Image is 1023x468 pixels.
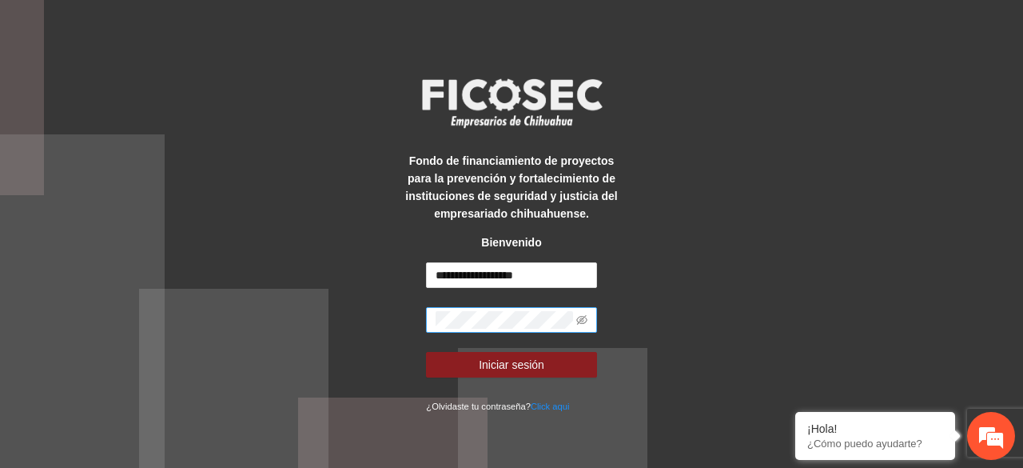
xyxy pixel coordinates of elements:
[481,236,541,249] strong: Bienvenido
[807,422,943,435] div: ¡Hola!
[531,402,570,411] a: Click aqui
[405,154,617,220] strong: Fondo de financiamiento de proyectos para la prevención y fortalecimiento de instituciones de seg...
[426,352,596,378] button: Iniciar sesión
[807,438,943,450] p: ¿Cómo puedo ayudarte?
[479,356,544,374] span: Iniciar sesión
[412,74,611,133] img: logo
[426,402,569,411] small: ¿Olvidaste tu contraseña?
[576,314,587,326] span: eye-invisible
